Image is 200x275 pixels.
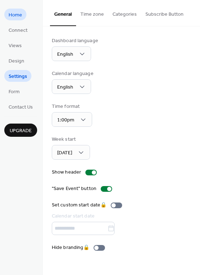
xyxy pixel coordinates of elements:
span: Form [9,88,20,96]
span: Views [9,42,22,50]
span: Design [9,57,24,65]
button: Upgrade [4,124,37,137]
span: Home [9,11,22,19]
div: Time format [52,103,91,110]
span: Connect [9,27,27,34]
span: Settings [9,73,27,80]
span: English [57,82,73,92]
a: Design [4,55,29,66]
a: Contact Us [4,101,37,112]
a: Views [4,39,26,51]
span: [DATE] [57,148,72,158]
a: Form [4,85,24,97]
span: English [57,50,73,59]
div: "Save Event" button [52,185,96,192]
div: Show header [52,169,81,176]
a: Settings [4,70,31,82]
span: Contact Us [9,104,33,111]
span: 1:00pm [57,115,74,125]
span: Upgrade [10,127,32,135]
div: Calendar language [52,70,94,77]
a: Connect [4,24,32,36]
div: Week start [52,136,89,143]
div: Dashboard language [52,37,98,45]
a: Home [4,9,26,20]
